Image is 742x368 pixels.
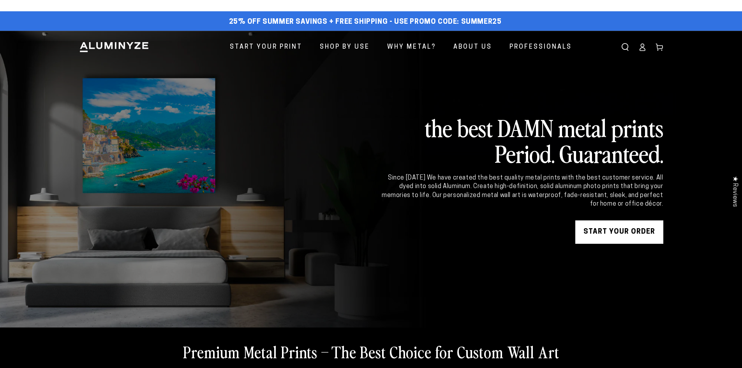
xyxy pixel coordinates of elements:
[314,37,375,58] a: Shop By Use
[453,42,492,53] span: About Us
[381,174,663,209] div: Since [DATE] We have created the best quality metal prints with the best customer service. All dy...
[224,37,308,58] a: Start Your Print
[387,42,436,53] span: Why Metal?
[727,170,742,213] div: Click to open Judge.me floating reviews tab
[575,220,663,244] a: START YOUR Order
[320,42,370,53] span: Shop By Use
[381,37,442,58] a: Why Metal?
[79,41,149,53] img: Aluminyze
[617,39,634,56] summary: Search our site
[183,342,559,362] h2: Premium Metal Prints – The Best Choice for Custom Wall Art
[504,37,578,58] a: Professionals
[229,18,502,26] span: 25% off Summer Savings + Free Shipping - Use Promo Code: SUMMER25
[509,42,572,53] span: Professionals
[381,114,663,166] h2: the best DAMN metal prints Period. Guaranteed.
[230,42,302,53] span: Start Your Print
[448,37,498,58] a: About Us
